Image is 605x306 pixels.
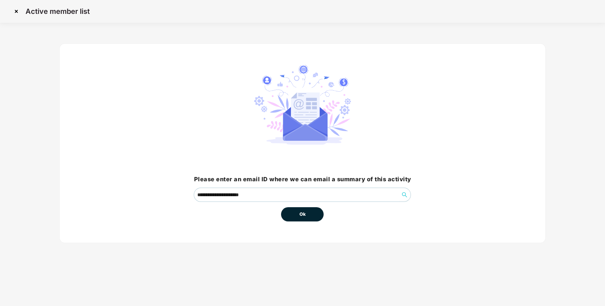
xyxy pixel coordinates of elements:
[11,6,22,17] img: svg+xml;base64,PHN2ZyBpZD0iQ3Jvc3MtMzJ4MzIiIHhtbG5zPSJodHRwOi8vd3d3LnczLm9yZy8yMDAwL3N2ZyIgd2lkdG...
[254,65,351,145] img: svg+xml;base64,PHN2ZyB4bWxucz0iaHR0cDovL3d3dy53My5vcmcvMjAwMC9zdmciIHdpZHRoPSIyNzIuMjI0IiBoZWlnaH...
[399,189,410,200] button: search
[26,7,90,16] p: Active member list
[399,192,410,198] span: search
[281,207,324,221] button: Ok
[194,175,411,184] h3: Please enter an email ID where we can email a summary of this activity
[299,211,306,218] span: Ok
